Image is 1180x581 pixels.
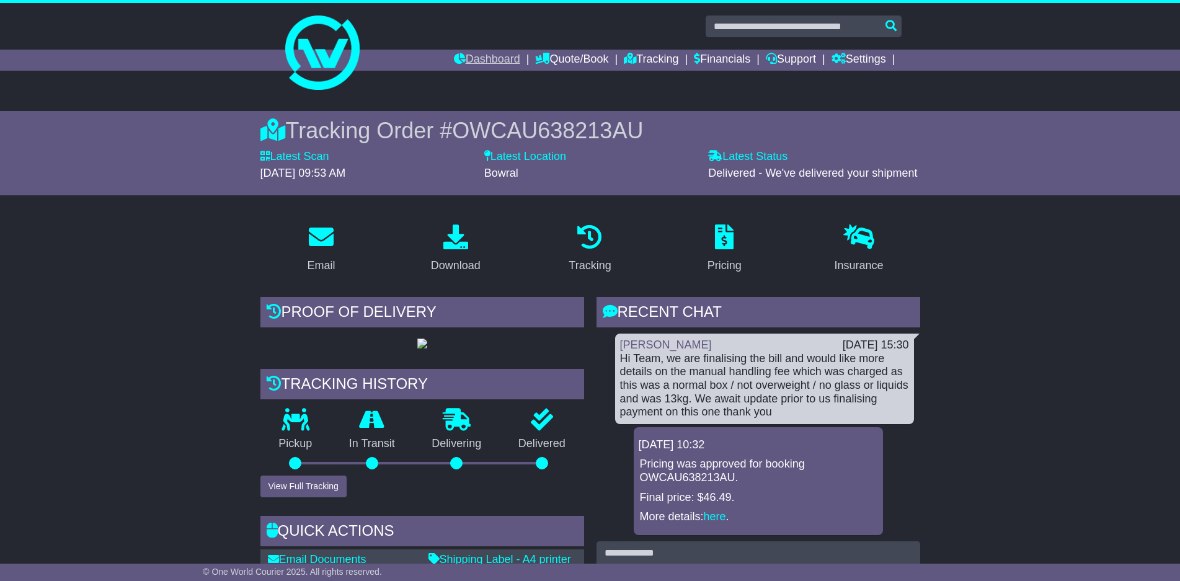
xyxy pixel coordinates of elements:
a: Download [423,220,489,278]
p: Delivered [500,437,584,451]
a: [PERSON_NAME] [620,339,712,351]
span: [DATE] 09:53 AM [260,167,346,179]
a: Shipping Label - A4 printer [428,553,571,565]
div: Tracking history [260,369,584,402]
div: Insurance [835,257,884,274]
a: Insurance [827,220,892,278]
p: More details: . [640,510,877,524]
img: GetPodImage [417,339,427,348]
p: Pricing was approved for booking OWCAU638213AU. [640,458,877,484]
label: Latest Status [708,150,787,164]
span: © One World Courier 2025. All rights reserved. [203,567,382,577]
div: Pricing [708,257,742,274]
div: Email [307,257,335,274]
a: Email [299,220,343,278]
label: Latest Scan [260,150,329,164]
p: Delivering [414,437,500,451]
a: Tracking [561,220,619,278]
span: OWCAU638213AU [452,118,643,143]
div: RECENT CHAT [597,297,920,330]
div: [DATE] 15:30 [843,339,909,352]
a: Quote/Book [535,50,608,71]
p: Final price: $46.49. [640,491,877,505]
div: Quick Actions [260,516,584,549]
div: Tracking [569,257,611,274]
p: In Transit [330,437,414,451]
a: Financials [694,50,750,71]
a: Settings [832,50,886,71]
div: [DATE] 10:32 [639,438,878,452]
div: Download [431,257,481,274]
label: Latest Location [484,150,566,164]
div: Proof of Delivery [260,297,584,330]
div: Hi Team, we are finalising the bill and would like more details on the manual handling fee which ... [620,352,909,419]
a: Pricing [699,220,750,278]
a: Support [766,50,816,71]
span: Bowral [484,167,518,179]
a: Dashboard [454,50,520,71]
a: Email Documents [268,553,366,565]
span: Delivered - We've delivered your shipment [708,167,917,179]
button: View Full Tracking [260,476,347,497]
a: here [704,510,726,523]
a: Tracking [624,50,678,71]
div: Tracking Order # [260,117,920,144]
p: Pickup [260,437,331,451]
